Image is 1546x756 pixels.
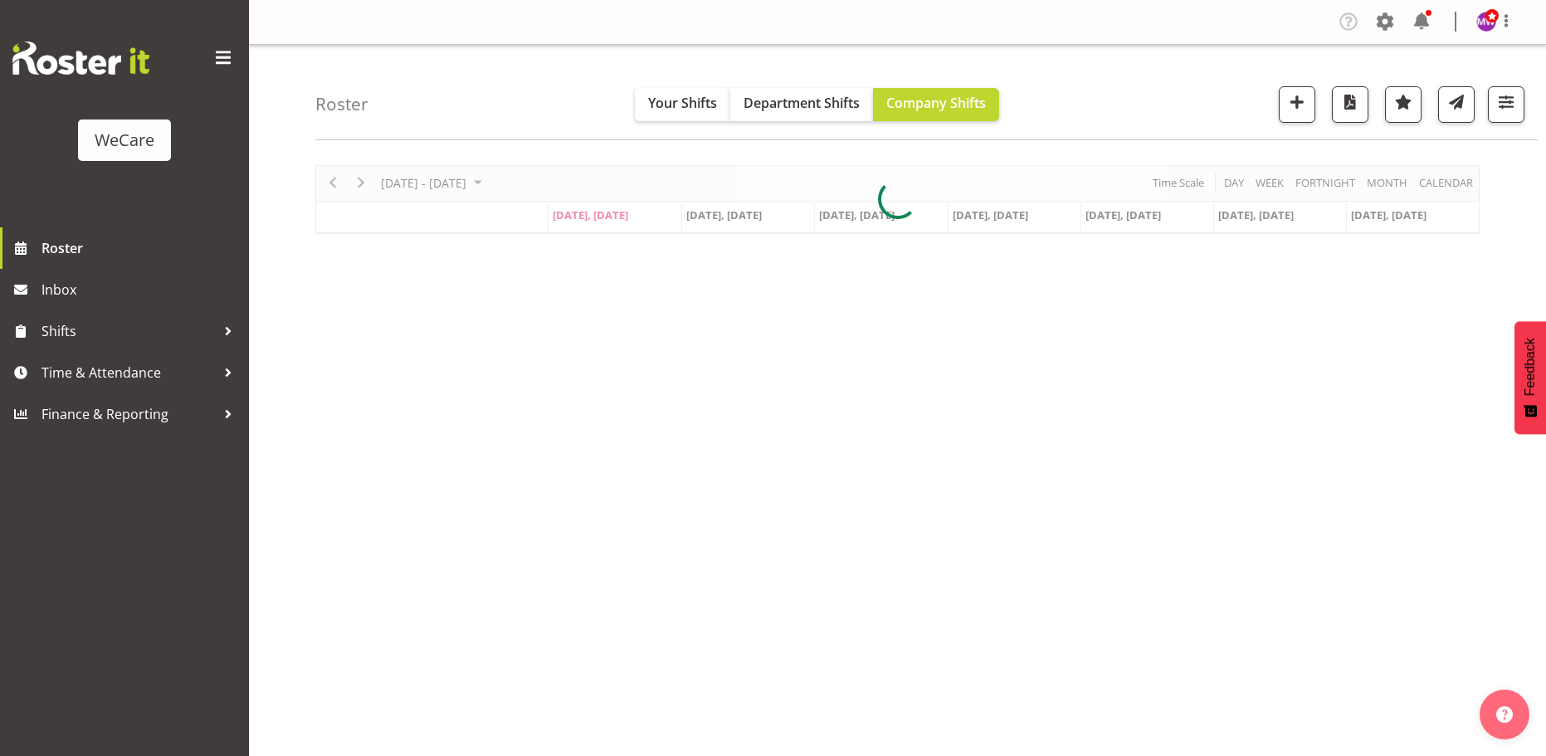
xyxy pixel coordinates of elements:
[1279,86,1315,123] button: Add a new shift
[315,95,368,114] h4: Roster
[1496,706,1513,723] img: help-xxl-2.png
[1438,86,1475,123] button: Send a list of all shifts for the selected filtered period to all rostered employees.
[1488,86,1524,123] button: Filter Shifts
[886,94,986,112] span: Company Shifts
[95,128,154,153] div: WeCare
[41,236,241,261] span: Roster
[1514,321,1546,434] button: Feedback - Show survey
[873,88,999,121] button: Company Shifts
[1476,12,1496,32] img: management-we-care10447.jpg
[1523,338,1538,396] span: Feedback
[635,88,730,121] button: Your Shifts
[41,360,216,385] span: Time & Attendance
[41,402,216,427] span: Finance & Reporting
[12,41,149,75] img: Rosterit website logo
[41,277,241,302] span: Inbox
[648,94,717,112] span: Your Shifts
[744,94,860,112] span: Department Shifts
[1332,86,1368,123] button: Download a PDF of the roster according to the set date range.
[1385,86,1422,123] button: Highlight an important date within the roster.
[730,88,873,121] button: Department Shifts
[41,319,216,344] span: Shifts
